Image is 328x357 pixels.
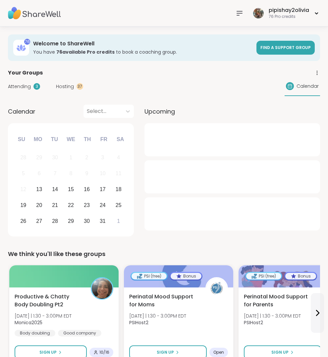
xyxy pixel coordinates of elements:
[15,319,42,326] b: Monica2025
[157,349,174,355] span: Sign Up
[8,249,320,259] div: We think you'll like these groups
[14,132,29,147] div: Su
[113,132,128,147] div: Sa
[16,167,30,181] div: Not available Sunday, October 5th, 2025
[8,107,35,116] span: Calendar
[171,273,201,280] div: Bonus
[20,201,26,210] div: 19
[38,169,41,178] div: 6
[111,167,126,181] div: Not available Saturday, October 11th, 2025
[52,201,58,210] div: 21
[64,182,78,197] div: Choose Wednesday, October 15th, 2025
[80,151,94,165] div: Not available Thursday, October 2nd, 2025
[256,41,315,55] a: Find a support group
[48,198,62,212] div: Choose Tuesday, October 21st, 2025
[100,201,106,210] div: 24
[269,14,309,20] div: 76 Pro credits
[48,151,62,165] div: Not available Tuesday, September 30th, 2025
[260,45,311,50] span: Find a support group
[116,185,122,194] div: 18
[33,83,40,90] div: 3
[36,201,42,210] div: 20
[64,198,78,212] div: Choose Wednesday, October 22nd, 2025
[111,151,126,165] div: Not available Saturday, October 4th, 2025
[30,132,45,147] div: Mo
[111,214,126,228] div: Choose Saturday, November 1st, 2025
[84,201,90,210] div: 23
[116,201,122,210] div: 25
[95,167,110,181] div: Not available Friday, October 10th, 2025
[56,83,74,90] span: Hosting
[85,169,88,178] div: 9
[47,132,62,147] div: Tu
[95,151,110,165] div: Not available Friday, October 3rd, 2025
[33,40,252,47] h3: Welcome to ShareWell
[144,107,175,116] span: Upcoming
[64,132,78,147] div: We
[32,151,46,165] div: Not available Monday, September 29th, 2025
[64,167,78,181] div: Not available Wednesday, October 8th, 2025
[100,217,106,226] div: 31
[48,214,62,228] div: Choose Tuesday, October 28th, 2025
[56,49,115,55] b: 76 available Pro credit s
[116,169,122,178] div: 11
[80,214,94,228] div: Choose Thursday, October 30th, 2025
[92,278,112,299] img: Monica2025
[244,293,313,309] span: Perinatal Mood Support for Parents
[16,214,30,228] div: Choose Sunday, October 26th, 2025
[101,153,104,162] div: 3
[85,153,88,162] div: 2
[52,153,58,162] div: 30
[80,167,94,181] div: Not available Thursday, October 9th, 2025
[39,349,57,355] span: Sign Up
[269,7,309,14] div: pipishay2olivia
[52,217,58,226] div: 28
[32,198,46,212] div: Choose Monday, October 20th, 2025
[70,169,73,178] div: 8
[32,182,46,197] div: Choose Monday, October 13th, 2025
[20,185,26,194] div: 12
[32,214,46,228] div: Choose Monday, October 27th, 2025
[68,201,74,210] div: 22
[77,83,83,90] div: 37
[33,49,252,55] h3: You have to book a coaching group.
[285,273,316,280] div: Bonus
[244,319,263,326] b: PSIHost2
[80,198,94,212] div: Choose Thursday, October 23rd, 2025
[16,182,30,197] div: Not available Sunday, October 12th, 2025
[54,169,57,178] div: 7
[84,217,90,226] div: 30
[70,153,73,162] div: 1
[99,350,109,355] span: 10 / 16
[68,217,74,226] div: 29
[36,217,42,226] div: 27
[48,167,62,181] div: Not available Tuesday, October 7th, 2025
[80,182,94,197] div: Choose Thursday, October 16th, 2025
[15,293,83,309] span: Productive & Chatty Body Doubling Pt2
[80,132,95,147] div: Th
[213,350,224,355] span: Open
[32,167,46,181] div: Not available Monday, October 6th, 2025
[95,214,110,228] div: Choose Friday, October 31st, 2025
[15,330,55,336] div: Body doubling
[117,217,120,226] div: 1
[58,330,101,336] div: Good company
[36,185,42,194] div: 13
[111,182,126,197] div: Choose Saturday, October 18th, 2025
[244,313,301,319] span: [DATE] | 1:30 - 3:00PM EDT
[246,273,281,280] div: PSI (free)
[129,319,148,326] b: PSIHost2
[52,185,58,194] div: 14
[129,313,186,319] span: [DATE] | 1:30 - 3:00PM EDT
[95,182,110,197] div: Choose Friday, October 17th, 2025
[96,132,111,147] div: Fr
[16,151,30,165] div: Not available Sunday, September 28th, 2025
[24,39,30,45] div: 76
[84,185,90,194] div: 16
[129,293,198,309] span: Perinatal Mood Support for Moms
[111,198,126,212] div: Choose Saturday, October 25th, 2025
[20,153,26,162] div: 28
[15,313,72,319] span: [DATE] | 1:30 - 3:00PM EDT
[8,83,31,90] span: Attending
[68,185,74,194] div: 15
